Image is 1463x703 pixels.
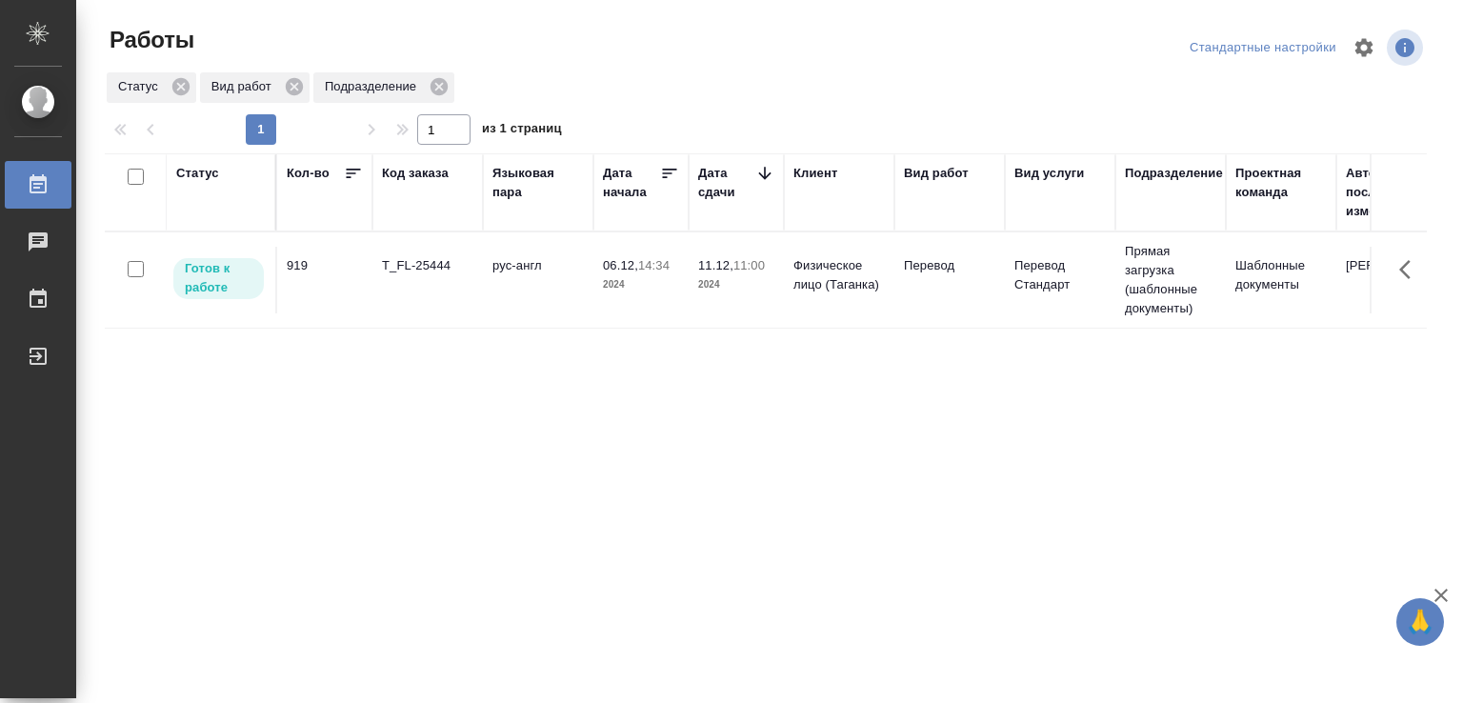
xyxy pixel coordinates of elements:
div: Дата сдачи [698,164,755,202]
span: Посмотреть информацию [1387,30,1427,66]
div: Подразделение [1125,164,1223,183]
div: Подразделение [313,72,454,103]
p: Подразделение [325,77,423,96]
p: Вид работ [211,77,278,96]
span: Настроить таблицу [1341,25,1387,70]
td: рус-англ [483,247,593,313]
td: Шаблонные документы [1226,247,1336,313]
div: Языковая пара [492,164,584,202]
td: 919 [277,247,372,313]
p: Физическое лицо (Таганка) [793,256,885,294]
div: Вид услуги [1014,164,1085,183]
div: Статус [176,164,219,183]
div: T_FL-25444 [382,256,473,275]
div: Клиент [793,164,837,183]
p: Перевод Стандарт [1014,256,1106,294]
td: Прямая загрузка (шаблонные документы) [1115,232,1226,328]
p: 2024 [698,275,774,294]
p: 06.12, [603,258,638,272]
div: Код заказа [382,164,449,183]
div: Дата начала [603,164,660,202]
div: Вид работ [200,72,310,103]
p: 14:34 [638,258,670,272]
span: Работы [105,25,194,55]
p: 2024 [603,275,679,294]
button: Здесь прячутся важные кнопки [1388,247,1433,292]
div: Кол-во [287,164,330,183]
div: Автор последнего изменения [1346,164,1437,221]
p: 11.12, [698,258,733,272]
div: split button [1185,33,1341,63]
div: Статус [107,72,196,103]
p: Перевод [904,256,995,275]
div: Исполнитель может приступить к работе [171,256,266,301]
p: Статус [118,77,165,96]
span: 🙏 [1404,602,1436,642]
td: [PERSON_NAME] [1336,247,1447,313]
div: Вид работ [904,164,969,183]
button: 🙏 [1396,598,1444,646]
div: Проектная команда [1235,164,1327,202]
p: 11:00 [733,258,765,272]
span: из 1 страниц [482,117,562,145]
p: Готов к работе [185,259,252,297]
